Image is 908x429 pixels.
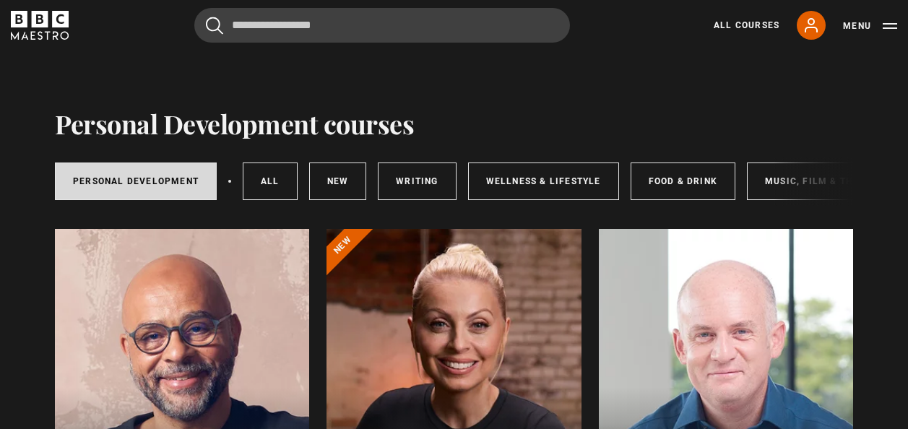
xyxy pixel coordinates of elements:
a: Personal Development [55,162,217,200]
a: Wellness & Lifestyle [468,162,619,200]
svg: BBC Maestro [11,11,69,40]
input: Search [194,8,570,43]
a: Music, Film & Theatre [747,162,901,200]
a: All Courses [714,19,779,32]
button: Submit the search query [206,17,223,35]
button: Toggle navigation [843,19,897,33]
a: Writing [378,162,456,200]
a: All [243,162,298,200]
a: Food & Drink [631,162,735,200]
a: New [309,162,367,200]
h1: Personal Development courses [55,108,414,139]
